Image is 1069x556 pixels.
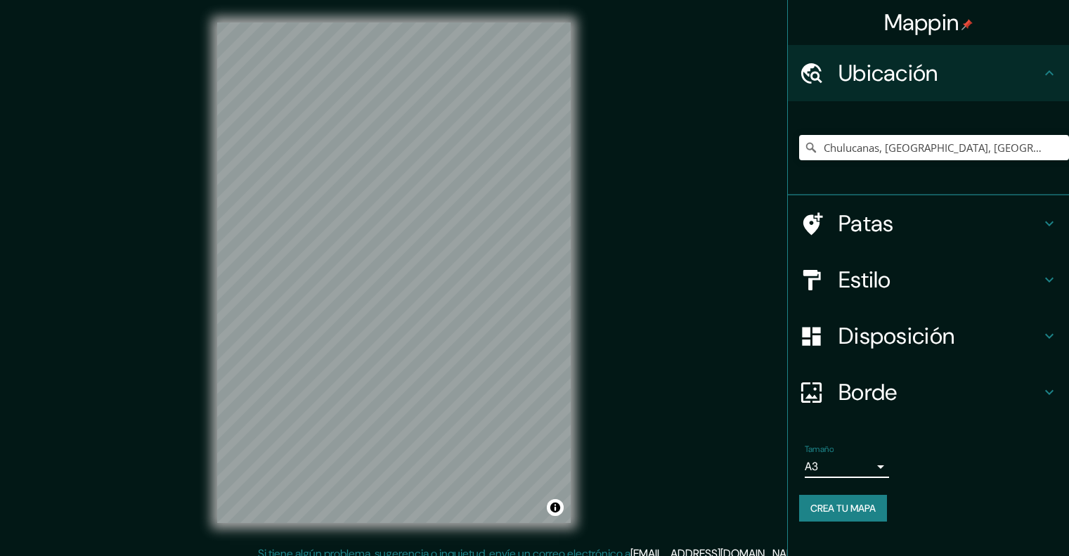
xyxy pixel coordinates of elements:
canvas: Mapa [217,22,571,523]
font: Patas [838,209,894,238]
input: Elige tu ciudad o zona [799,135,1069,160]
font: Mappin [884,8,959,37]
button: Activar o desactivar atribución [547,499,564,516]
font: A3 [805,459,818,474]
iframe: Lanzador de widgets de ayuda [944,501,1054,541]
font: Estilo [838,265,891,295]
div: Estilo [788,252,1069,308]
div: Borde [788,364,1069,420]
font: Disposición [838,321,954,351]
div: A3 [805,455,889,478]
button: Crea tu mapa [799,495,887,522]
font: Crea tu mapa [810,502,876,515]
div: Ubicación [788,45,1069,101]
div: Patas [788,195,1069,252]
img: pin-icon.png [961,19,973,30]
div: Disposición [788,308,1069,364]
font: Tamaño [805,444,834,455]
font: Borde [838,377,898,407]
font: Ubicación [838,58,938,88]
